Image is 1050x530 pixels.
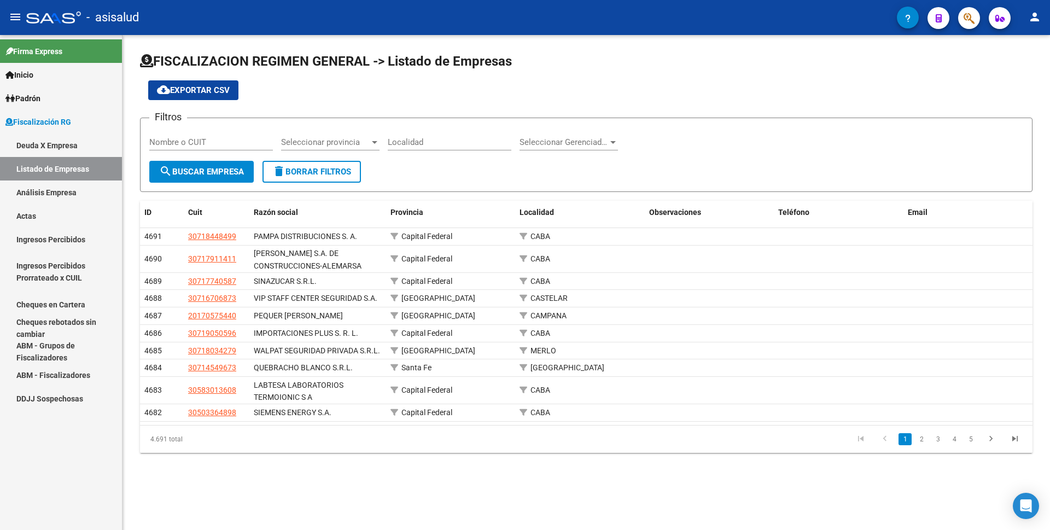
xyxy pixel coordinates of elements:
[254,208,298,217] span: Razón social
[144,232,162,241] span: 4691
[149,109,187,125] h3: Filtros
[530,346,556,355] span: MERLO
[946,430,962,449] li: page 4
[530,408,550,417] span: CABA
[188,363,236,372] span: 30714549673
[903,201,1032,224] datatable-header-cell: Email
[144,346,162,355] span: 4685
[401,232,452,241] span: Capital Federal
[390,208,423,217] span: Provincia
[962,430,979,449] li: page 5
[401,311,475,320] span: [GEOGRAPHIC_DATA]
[86,5,139,30] span: - asisalud
[149,161,254,183] button: Buscar Empresa
[249,201,386,224] datatable-header-cell: Razón social
[254,232,357,241] span: PAMPA DISTRIBUCIONES S. A.
[281,137,370,147] span: Seleccionar provincia
[188,232,236,241] span: 30718448499
[530,311,567,320] span: CAMPANA
[530,254,550,263] span: CABA
[144,408,162,417] span: 4682
[401,346,475,355] span: [GEOGRAPHIC_DATA]
[530,277,550,286] span: CABA
[188,294,236,302] span: 30716706873
[254,277,317,286] span: SINAZUCAR S.R.L.
[899,433,912,445] a: 1
[184,201,249,224] datatable-header-cell: Cuit
[1005,433,1025,445] a: go to last page
[964,433,977,445] a: 5
[144,277,162,286] span: 4689
[386,201,515,224] datatable-header-cell: Provincia
[530,386,550,394] span: CABA
[5,45,62,57] span: Firma Express
[9,10,22,24] mat-icon: menu
[908,208,927,217] span: Email
[140,201,184,224] datatable-header-cell: ID
[401,254,452,263] span: Capital Federal
[5,116,71,128] span: Fiscalización RG
[148,80,238,100] button: Exportar CSV
[159,165,172,178] mat-icon: search
[188,329,236,337] span: 30719050596
[401,363,431,372] span: Santa Fe
[144,254,162,263] span: 4690
[913,430,930,449] li: page 2
[1028,10,1041,24] mat-icon: person
[144,386,162,394] span: 4683
[530,329,550,337] span: CABA
[188,386,236,394] span: 30583013608
[157,83,170,96] mat-icon: cloud_download
[401,386,452,394] span: Capital Federal
[188,311,236,320] span: 20170575440
[401,329,452,337] span: Capital Federal
[948,433,961,445] a: 4
[930,430,946,449] li: page 3
[1013,493,1039,519] div: Open Intercom Messenger
[401,294,475,302] span: [GEOGRAPHIC_DATA]
[897,430,913,449] li: page 1
[931,433,944,445] a: 3
[188,254,236,263] span: 30717911411
[188,346,236,355] span: 30718034279
[649,208,701,217] span: Observaciones
[140,426,317,453] div: 4.691 total
[144,329,162,337] span: 4686
[774,201,903,224] datatable-header-cell: Teléfono
[645,201,774,224] datatable-header-cell: Observaciones
[530,363,604,372] span: [GEOGRAPHIC_DATA]
[188,408,236,417] span: 30503364898
[272,167,351,177] span: Borrar Filtros
[140,54,512,69] span: FISCALIZACION REGIMEN GENERAL -> Listado de Empresas
[144,311,162,320] span: 4687
[254,381,343,402] span: LABTESA LABORATORIOS TERMOIONIC S A
[254,408,331,417] span: SIEMENS ENERGY S.A.
[915,433,928,445] a: 2
[5,92,40,104] span: Padrón
[520,137,608,147] span: Seleccionar Gerenciador
[850,433,871,445] a: go to first page
[874,433,895,445] a: go to previous page
[254,363,353,372] span: QUEBRACHO BLANCO S.R.L.
[254,346,380,355] span: WALPAT SEGURIDAD PRIVADA S.R.L.
[778,208,809,217] span: Teléfono
[272,165,285,178] mat-icon: delete
[401,277,452,286] span: Capital Federal
[254,294,377,302] span: VIP STAFF CENTER SEGURIDAD S.A.
[981,433,1001,445] a: go to next page
[5,69,33,81] span: Inicio
[159,167,244,177] span: Buscar Empresa
[254,249,361,283] span: FONTANA NICASTRO S.A. DE CONSTRUCCIONES-ALEMARSA S.A.C- U. T.
[144,363,162,372] span: 4684
[520,208,554,217] span: Localidad
[254,329,358,337] span: IMPORTACIONES PLUS S. R. L.
[254,311,343,320] span: PEQUER HUGO ALBERTO
[262,161,361,183] button: Borrar Filtros
[530,294,568,302] span: CASTELAR
[144,208,151,217] span: ID
[157,85,230,95] span: Exportar CSV
[401,408,452,417] span: Capital Federal
[188,277,236,286] span: 30717740587
[144,294,162,302] span: 4688
[515,201,644,224] datatable-header-cell: Localidad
